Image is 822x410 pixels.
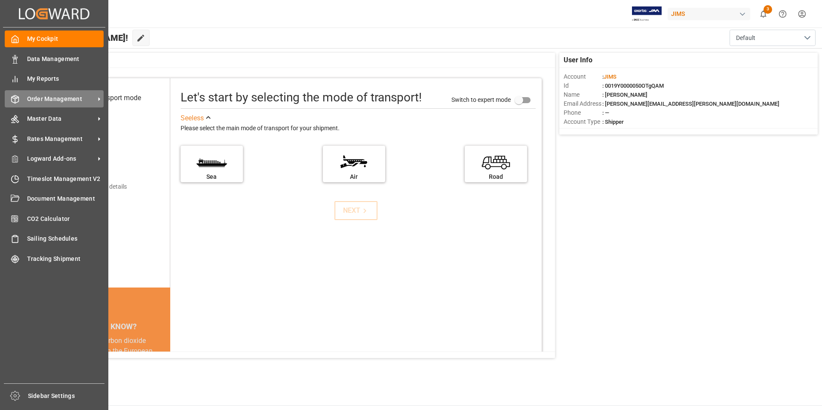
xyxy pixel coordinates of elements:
[73,182,127,191] div: Add shipping details
[602,73,616,80] span: :
[27,154,95,163] span: Logward Add-ons
[5,210,104,227] a: CO2 Calculator
[5,170,104,187] a: Timeslot Management V2
[327,172,381,181] div: Air
[5,250,104,267] a: Tracking Shipment
[564,55,592,65] span: User Info
[27,194,104,203] span: Document Management
[5,31,104,47] a: My Cockpit
[602,92,647,98] span: : [PERSON_NAME]
[27,34,104,43] span: My Cockpit
[158,336,170,387] button: next slide / item
[564,99,602,108] span: Email Address
[27,95,95,104] span: Order Management
[730,30,816,46] button: open menu
[602,101,779,107] span: : [PERSON_NAME][EMAIL_ADDRESS][PERSON_NAME][DOMAIN_NAME]
[564,108,602,117] span: Phone
[5,50,104,67] a: Data Management
[181,89,422,107] div: Let's start by selecting the mode of transport!
[451,96,511,103] span: Switch to expert mode
[5,230,104,247] a: Sailing Schedules
[27,114,95,123] span: Master Data
[185,172,239,181] div: Sea
[602,119,624,125] span: : Shipper
[564,72,602,81] span: Account
[27,254,104,263] span: Tracking Shipment
[334,201,377,220] button: NEXT
[27,74,104,83] span: My Reports
[27,55,104,64] span: Data Management
[181,113,204,123] div: See less
[736,34,755,43] span: Default
[773,4,792,24] button: Help Center
[632,6,662,21] img: Exertis%20JAM%20-%20Email%20Logo.jpg_1722504956.jpg
[602,110,609,116] span: : —
[764,5,772,14] span: 3
[754,4,773,24] button: show 3 new notifications
[604,73,616,80] span: JIMS
[564,117,602,126] span: Account Type
[602,83,664,89] span: : 0019Y0000050OTgQAM
[27,214,104,223] span: CO2 Calculator
[469,172,523,181] div: Road
[27,135,95,144] span: Rates Management
[27,234,104,243] span: Sailing Schedules
[28,392,105,401] span: Sidebar Settings
[181,123,536,134] div: Please select the main mode of transport for your shipment.
[564,90,602,99] span: Name
[668,6,754,22] button: JIMS
[564,81,602,90] span: Id
[27,174,104,184] span: Timeslot Management V2
[36,30,128,46] span: Hello [PERSON_NAME]!
[5,190,104,207] a: Document Management
[343,205,369,216] div: NEXT
[668,8,750,20] div: JIMS
[5,70,104,87] a: My Reports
